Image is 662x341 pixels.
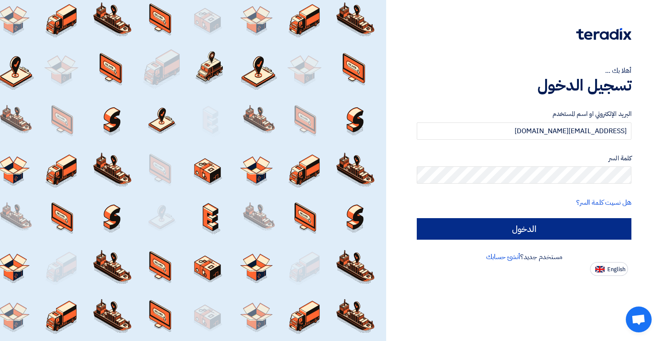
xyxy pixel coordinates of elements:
[486,252,520,262] a: أنشئ حسابك
[595,266,605,272] img: en-US.png
[590,262,628,276] button: English
[417,122,631,140] input: أدخل بريد العمل الإلكتروني او اسم المستخدم الخاص بك ...
[576,197,631,208] a: هل نسيت كلمة السر؟
[626,307,652,332] a: Open chat
[417,218,631,240] input: الدخول
[417,76,631,95] h1: تسجيل الدخول
[417,153,631,163] label: كلمة السر
[417,66,631,76] div: أهلا بك ...
[417,252,631,262] div: مستخدم جديد؟
[417,109,631,119] label: البريد الإلكتروني او اسم المستخدم
[576,28,631,40] img: Teradix logo
[607,266,625,272] span: English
